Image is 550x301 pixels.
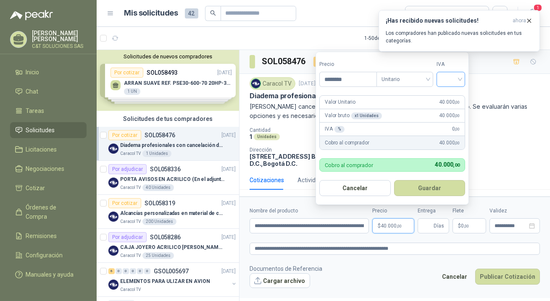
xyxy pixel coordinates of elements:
p: Cantidad [250,127,351,133]
a: Órdenes de Compra [10,199,87,225]
span: Cotizar [26,183,45,193]
p: [DATE] [221,267,236,275]
img: Company Logo [251,79,261,88]
div: Solicitudes de tus compradores [97,111,239,127]
label: Precio [372,207,414,215]
span: Remisiones [26,231,57,241]
div: Actividad [297,175,322,185]
span: ,00 [464,224,469,228]
a: Solicitudes [10,122,87,138]
p: Dirección [250,147,334,153]
p: Cobro al comprador [325,139,369,147]
p: Diadema profesionales con cancelación de ruido en micrófono [120,141,225,149]
p: $40.000,00 [372,218,414,233]
p: ELEMENTOS PARA ULIZAR EN AVION [120,277,210,285]
span: search [210,10,216,16]
span: Unitario [382,73,428,86]
div: 0 [130,268,136,274]
h3: SOL058476 [262,55,307,68]
p: Los compradores han publicado nuevas solicitudes en tus categorías. [386,29,533,44]
div: 1 - 50 de 213 [364,31,416,45]
a: Tareas [10,103,87,119]
button: Cargar archivo [250,273,310,288]
span: $ [458,223,461,228]
p: C&T SOLUCIONES SAS [32,44,87,49]
p: SOL058336 [150,166,181,172]
p: GSOL005697 [154,268,189,274]
p: [PERSON_NAME] cancelación de ruido en el micrófono y un precio competitivo. Se evaluarán varias o... [250,102,540,120]
div: Por adjudicar [108,164,147,174]
button: ¡Has recibido nuevas solicitudes!ahora Los compradores han publicado nuevas solicitudes en tus ca... [379,10,540,52]
div: Por cotizar [108,198,141,208]
span: 40.000 [439,98,460,106]
div: 0 [137,268,143,274]
img: Company Logo [108,246,118,256]
p: Caracol TV [120,286,141,293]
span: 0 [452,125,460,133]
div: 1 Unidades [142,150,171,157]
label: Nombre del producto [250,207,369,215]
div: Todas [411,9,428,18]
p: [DATE] [221,233,236,241]
button: 1 [525,6,540,21]
label: Validez [489,207,540,215]
p: Caracol TV [120,218,141,225]
span: ahora [513,17,526,24]
div: Unidades [254,133,280,140]
p: Alcancías personalizadas en material de cerámica (VER ADJUNTO) [120,209,225,217]
button: Publicar Cotización [475,269,540,285]
img: Company Logo [108,280,118,290]
div: Solicitudes de nuevos compradoresPor cotizarSOL058493[DATE] ARRAN SUAVE REF. PSE30-600-70 20HP-30... [97,50,239,111]
a: Por adjudicarSOL058336[DATE] Company LogoPORTA AVISOS EN ACRILICO (En el adjunto mas informacion)... [97,161,239,195]
label: Entrega [418,207,449,215]
span: 42 [185,8,198,18]
button: Guardar [394,180,466,196]
a: Por cotizarSOL058476[DATE] Company LogoDiadema profesionales con cancelación de ruido en micrófon... [97,127,239,161]
p: $ 0,00 [453,218,486,233]
span: 0 [461,223,469,228]
p: CAJA JOYERO ACRILICO [PERSON_NAME] (En el adjunto mas detalle) [120,243,225,251]
div: % [334,126,345,133]
button: Solicitudes de nuevos compradores [100,53,236,60]
p: [PERSON_NAME] [PERSON_NAME] [32,30,87,42]
span: Tareas [26,106,45,115]
p: Valor Unitario [325,98,355,106]
h1: Mis solicitudes [124,7,178,19]
a: Por cotizarSOL058319[DATE] Company LogoAlcancías personalizadas en material de cerámica (VER ADJU... [97,195,239,229]
span: Configuración [26,251,63,260]
span: Inicio [26,68,39,77]
span: ,00 [455,127,460,131]
label: Precio [319,60,376,68]
span: ,00 [455,141,460,145]
p: IVA [325,125,344,133]
div: 25 Unidades [142,252,174,259]
img: Logo peakr [10,10,53,20]
a: Remisiones [10,228,87,244]
div: 0 [123,268,129,274]
p: Documentos de Referencia [250,264,322,273]
span: Solicitudes [26,126,55,135]
a: Manuales y ayuda [10,267,87,283]
span: Chat [26,87,39,96]
div: 40 Unidades [142,184,174,191]
div: 0 [144,268,150,274]
span: ,00 [453,162,460,168]
img: Company Logo [108,212,118,222]
img: Company Logo [108,178,118,188]
span: ,00 [455,113,460,118]
h3: ¡Has recibido nuevas solicitudes! [386,17,509,24]
div: 6 [108,268,115,274]
p: SOL058476 [145,132,175,138]
div: Caracol TV [250,77,295,90]
p: 1 [250,133,252,140]
div: Por adjudicar [108,232,147,242]
a: Licitaciones [10,141,87,157]
a: 6 0 0 0 0 0 GSOL005697[DATE] Company LogoELEMENTOS PARA ULIZAR EN AVIONCaracol TV [108,266,237,293]
a: Inicio [10,64,87,80]
p: [DATE] [221,165,236,173]
span: Días [434,219,444,233]
span: Negociaciones [26,164,65,173]
span: 40.000 [435,161,460,168]
div: Por cotizar [108,130,141,140]
p: SOL058286 [150,234,181,240]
